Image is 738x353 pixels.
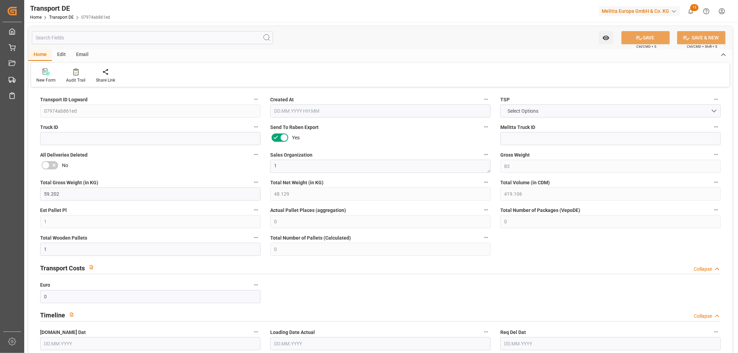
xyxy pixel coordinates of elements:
a: Home [30,15,42,20]
input: DD.MM.YYYY [270,337,491,350]
div: Collapse [694,313,712,320]
span: [DOMAIN_NAME] Dat [40,329,86,336]
button: Euro [252,280,261,289]
span: Euro [40,281,50,289]
span: Loading Date Actual [270,329,315,336]
span: Total Number of Pallets (Calculated) [270,234,351,242]
a: Transport DE [49,15,74,20]
span: No [62,162,68,169]
button: Actual Pallet Places (aggregation) [482,205,491,214]
input: Search Fields [32,31,273,44]
button: Transport ID Logward [252,95,261,104]
textarea: 1 [270,160,491,173]
button: Sales Organization [482,150,491,159]
button: Melitta Europa GmbH & Co. KG [599,4,683,18]
button: Total Volume (in CDM) [712,178,721,187]
span: Created At [270,96,294,103]
span: Send To Raben Export [270,124,319,131]
input: DD.MM.YYYY [500,337,721,350]
span: Est Pallet Pl [40,207,67,214]
button: TSP [712,95,721,104]
div: Collapse [694,266,712,273]
button: show 12 new notifications [683,3,699,19]
span: Gross Weight [500,151,530,159]
span: Truck ID [40,124,58,131]
button: Created At [482,95,491,104]
button: [DOMAIN_NAME] Dat [252,327,261,336]
button: Loading Date Actual [482,327,491,336]
div: Email [71,49,94,61]
div: New Form [36,77,56,83]
span: Ctrl/CMD + S [636,44,656,49]
span: Total Gross Weight (in KG) [40,179,98,186]
button: Melitta Truck ID [712,122,721,131]
div: Edit [52,49,71,61]
h2: Timeline [40,310,65,320]
input: DD.MM.YYYY [40,337,261,350]
span: All Deliveries Deleted [40,151,88,159]
span: Total Wooden Pallets [40,234,87,242]
button: open menu [599,31,613,44]
button: View description [85,261,98,274]
input: DD.MM.YYYY HH:MM [270,104,491,118]
div: Transport DE [30,3,110,13]
span: Total Volume (in CDM) [500,179,550,186]
span: Sales Organization [270,151,312,159]
div: Audit Trail [66,77,85,83]
span: Req Del Dat [500,329,526,336]
div: Melitta Europa GmbH & Co. KG [599,6,680,16]
span: Select Options [504,108,542,115]
span: Total Number of Packages (VepoDE) [500,207,580,214]
button: open menu [500,104,721,118]
span: Total Net Weight (in KG) [270,179,324,186]
button: Help Center [699,3,714,19]
button: Total Wooden Pallets [252,233,261,242]
button: SAVE [621,31,670,44]
span: Actual Pallet Places (aggregation) [270,207,346,214]
button: Est Pallet Pl [252,205,261,214]
button: Req Del Dat [712,327,721,336]
div: Share Link [96,77,115,83]
button: All Deliveries Deleted [252,150,261,159]
button: Send To Raben Export [482,122,491,131]
div: Home [28,49,52,61]
button: Truck ID [252,122,261,131]
span: Transport ID Logward [40,96,88,103]
span: Melitta Truck ID [500,124,535,131]
span: Ctrl/CMD + Shift + S [687,44,717,49]
button: Total Number of Pallets (Calculated) [482,233,491,242]
button: Total Gross Weight (in KG) [252,178,261,187]
h2: Transport Costs [40,263,85,273]
button: SAVE & NEW [677,31,726,44]
span: TSP [500,96,510,103]
button: Gross Weight [712,150,721,159]
button: Total Number of Packages (VepoDE) [712,205,721,214]
button: View description [65,308,78,321]
button: Total Net Weight (in KG) [482,178,491,187]
span: Yes [292,134,300,141]
span: 12 [690,4,699,11]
